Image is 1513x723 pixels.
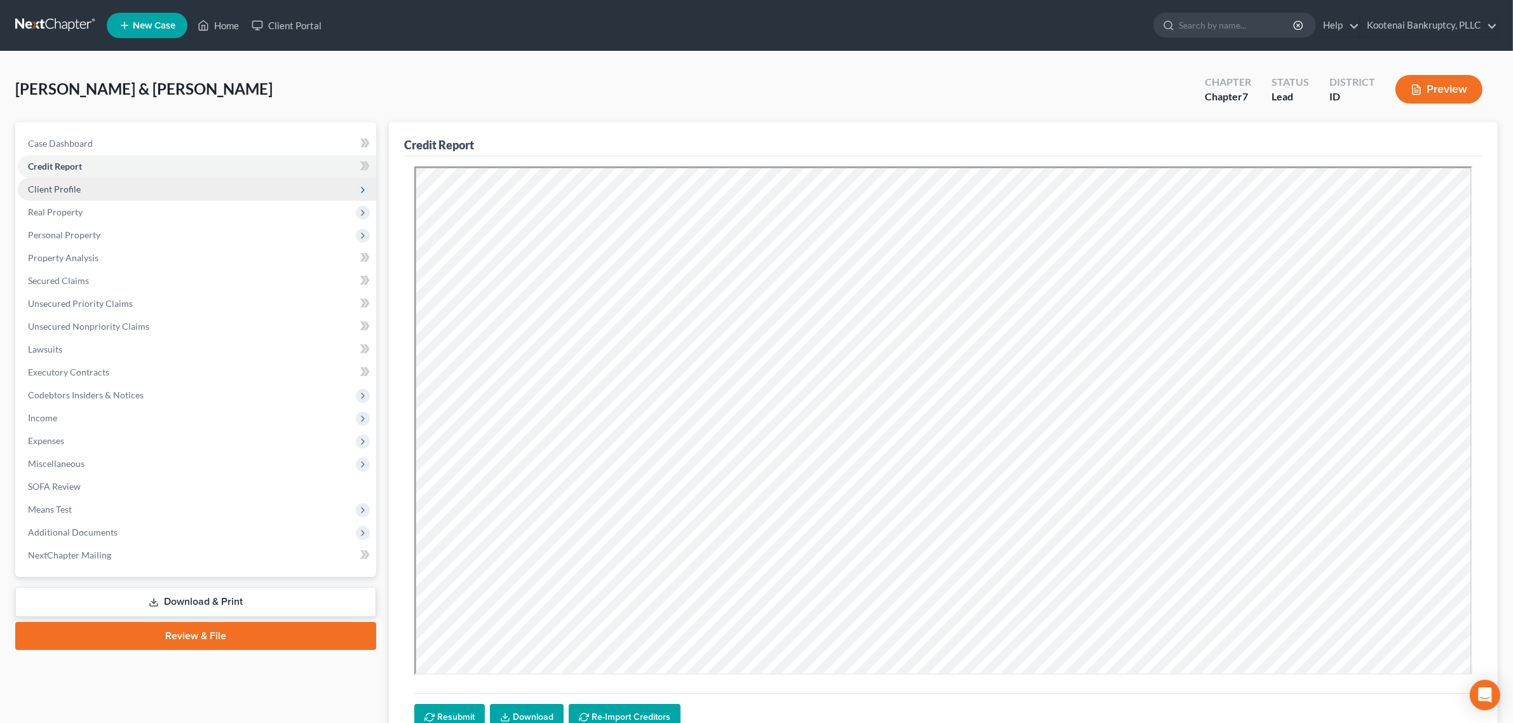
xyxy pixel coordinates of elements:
span: Case Dashboard [28,138,93,149]
span: 7 [1242,90,1248,102]
span: Executory Contracts [28,367,109,377]
span: Credit Report [28,161,82,172]
a: Case Dashboard [18,132,376,155]
span: Personal Property [28,229,100,240]
span: SOFA Review [28,481,81,492]
a: Executory Contracts [18,361,376,384]
a: Credit Report [18,155,376,178]
a: Unsecured Nonpriority Claims [18,315,376,338]
span: Expenses [28,435,64,446]
a: Secured Claims [18,269,376,292]
span: Real Property [28,206,83,217]
span: Lawsuits [28,344,62,355]
span: Secured Claims [28,275,89,286]
span: New Case [133,21,175,30]
span: Codebtors Insiders & Notices [28,389,144,400]
span: Additional Documents [28,527,118,537]
div: Chapter [1205,90,1251,104]
a: Unsecured Priority Claims [18,292,376,315]
a: NextChapter Mailing [18,544,376,567]
button: Preview [1395,75,1482,104]
a: Home [191,14,245,37]
span: Property Analysis [28,252,98,263]
div: Status [1272,75,1309,90]
span: Unsecured Priority Claims [28,298,133,309]
span: Means Test [28,504,72,515]
div: Open Intercom Messenger [1470,680,1500,710]
a: Review & File [15,622,376,650]
a: Help [1317,14,1359,37]
span: NextChapter Mailing [28,550,111,560]
div: Credit Report [404,137,474,152]
a: Property Analysis [18,247,376,269]
a: Download & Print [15,587,376,617]
div: Lead [1272,90,1309,104]
div: ID [1329,90,1375,104]
span: Miscellaneous [28,458,85,469]
a: Kootenai Bankruptcy, PLLC [1360,14,1497,37]
div: District [1329,75,1375,90]
input: Search by name... [1179,13,1295,37]
div: Chapter [1205,75,1251,90]
span: Client Profile [28,184,81,194]
a: Lawsuits [18,338,376,361]
a: SOFA Review [18,475,376,498]
span: [PERSON_NAME] & [PERSON_NAME] [15,79,273,98]
span: Income [28,412,57,423]
span: Unsecured Nonpriority Claims [28,321,149,332]
a: Client Portal [245,14,328,37]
